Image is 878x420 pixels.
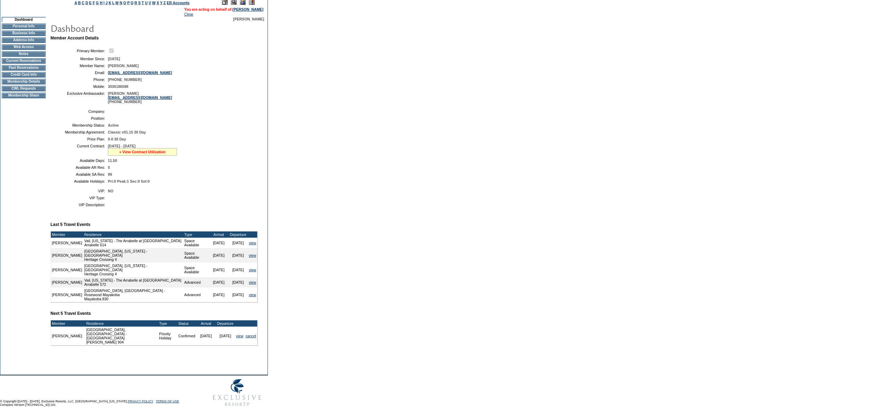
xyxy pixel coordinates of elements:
td: Space Available [183,248,209,263]
a: Z [164,1,166,5]
a: M [115,1,119,5]
td: [DATE] [228,248,248,263]
span: [DATE] - [DATE] [108,144,136,148]
a: I [103,1,104,5]
span: 0-0 30 Day [108,137,126,141]
td: Credit Card Info [2,72,46,77]
td: [GEOGRAPHIC_DATA], [GEOGRAPHIC_DATA] - [GEOGRAPHIC_DATA] [PERSON_NAME] 904 [85,327,158,345]
a: W [152,1,156,5]
a: L [112,1,114,5]
td: [PERSON_NAME] [51,327,83,345]
a: view [249,293,256,297]
td: [GEOGRAPHIC_DATA], [US_STATE] - [GEOGRAPHIC_DATA] Heritage Crossing 4 [83,263,183,277]
a: Q [131,1,133,5]
td: [PERSON_NAME] [51,287,83,302]
span: 99 [108,172,112,176]
span: 3036186588 [108,84,128,89]
td: Current Contract: [53,144,105,156]
span: 11.50 [108,158,117,163]
td: Residence [83,231,183,238]
td: Residence [85,320,158,327]
td: Available Days: [53,158,105,163]
a: B [78,1,81,5]
span: [PHONE_NUMBER] [108,77,142,82]
a: [PERSON_NAME] [233,7,263,11]
a: TERMS OF USE [156,400,179,403]
a: A [75,1,77,5]
a: cancel [245,334,256,338]
td: Available Holidays: [53,179,105,183]
td: Advanced [183,277,209,287]
a: S [138,1,141,5]
a: [EMAIL_ADDRESS][DOMAIN_NAME] [108,95,172,100]
td: Phone: [53,77,105,82]
a: view [249,268,256,272]
td: Membership Agreement: [53,130,105,134]
a: PRIVACY POLICY [128,400,153,403]
td: Membership Share [2,93,46,98]
td: Primary Member: [53,47,105,54]
span: [PERSON_NAME] [PHONE_NUMBER] [108,91,172,104]
span: Active [108,123,119,127]
img: pgTtlDashboard.gif [50,21,188,35]
td: [DATE] [209,277,228,287]
a: X [157,1,159,5]
a: H [100,1,103,5]
a: Clear [184,12,193,16]
td: [PERSON_NAME] [51,277,83,287]
td: Available AR Res: [53,165,105,170]
a: K [109,1,111,5]
td: Space Available [183,263,209,277]
span: [PERSON_NAME] [233,17,264,21]
a: T [142,1,144,5]
a: R [134,1,137,5]
td: Notes [2,51,46,57]
td: Dashboard [2,17,46,22]
a: F [93,1,95,5]
td: Arrival [196,320,216,327]
td: [GEOGRAPHIC_DATA], [US_STATE] - [GEOGRAPHIC_DATA] Heritage Crossing 4 [83,248,183,263]
td: Priority Holiday [158,327,177,345]
td: [DATE] [209,287,228,302]
a: view [236,334,243,338]
td: Price Plan: [53,137,105,141]
span: NO [108,189,113,193]
td: Current Reservations [2,58,46,64]
span: 0 [108,165,110,170]
td: VIP Description: [53,203,105,207]
a: G [96,1,99,5]
td: VIP: [53,189,105,193]
a: P [127,1,130,5]
td: Departure [216,320,235,327]
td: [GEOGRAPHIC_DATA], [GEOGRAPHIC_DATA] - Rosewood Mayakoba Mayakoba 830 [83,287,183,302]
td: Departure [228,231,248,238]
td: Company: [53,109,105,113]
a: view [249,241,256,245]
td: Vail, [US_STATE] - The Arrabelle at [GEOGRAPHIC_DATA] Arrabelle 614 [83,238,183,248]
a: V [149,1,151,5]
td: Email: [53,71,105,75]
td: Address Info [2,37,46,43]
a: U [145,1,148,5]
td: [DATE] [216,327,235,345]
td: [DATE] [228,287,248,302]
td: Advanced [183,287,209,302]
td: [DATE] [209,238,228,248]
td: Vail, [US_STATE] - The Arrabelle at [GEOGRAPHIC_DATA] Arrabelle 572 [83,277,183,287]
img: Exclusive Resorts [206,375,268,410]
b: Member Account Details [50,36,99,40]
a: [EMAIL_ADDRESS][DOMAIN_NAME] [108,71,172,75]
a: N [120,1,122,5]
td: Confirmed [177,327,196,345]
span: Pri:0 Peak:1 Sec:0 Sel:0 [108,179,150,183]
td: [DATE] [196,327,216,345]
td: Member [51,320,83,327]
a: J [105,1,108,5]
a: D [85,1,88,5]
a: view [249,253,256,257]
td: Personal Info [2,24,46,29]
td: Type [158,320,177,327]
span: You are acting on behalf of: [184,7,263,11]
a: view [249,280,256,284]
a: O [123,1,126,5]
